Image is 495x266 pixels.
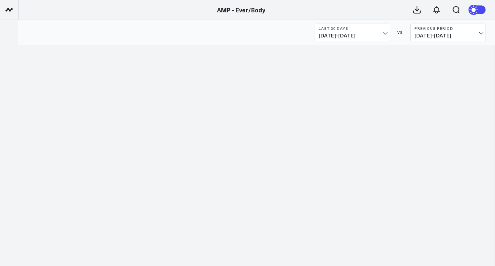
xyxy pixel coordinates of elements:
[414,33,482,39] span: [DATE] - [DATE]
[315,24,390,41] button: Last 30 Days[DATE]-[DATE]
[394,30,407,35] div: VS
[217,6,265,14] a: AMP - Ever/Body
[414,26,482,31] b: Previous Period
[319,26,386,31] b: Last 30 Days
[319,33,386,39] span: [DATE] - [DATE]
[410,24,486,41] button: Previous Period[DATE]-[DATE]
